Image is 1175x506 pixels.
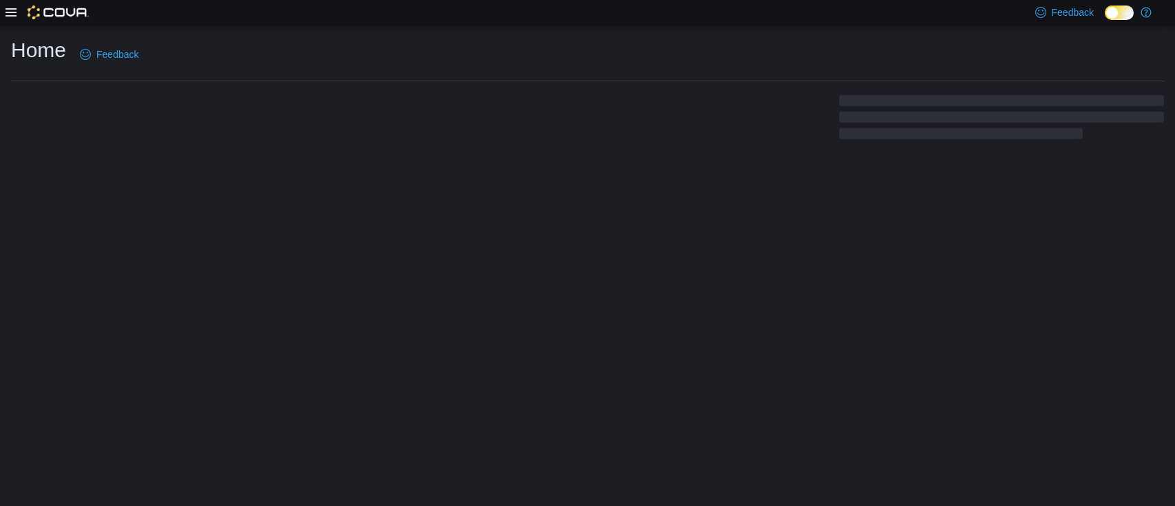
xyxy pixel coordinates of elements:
[28,6,89,19] img: Cova
[1105,6,1134,20] input: Dark Mode
[74,41,144,68] a: Feedback
[839,98,1164,142] span: Loading
[96,48,138,61] span: Feedback
[1052,6,1094,19] span: Feedback
[11,36,66,64] h1: Home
